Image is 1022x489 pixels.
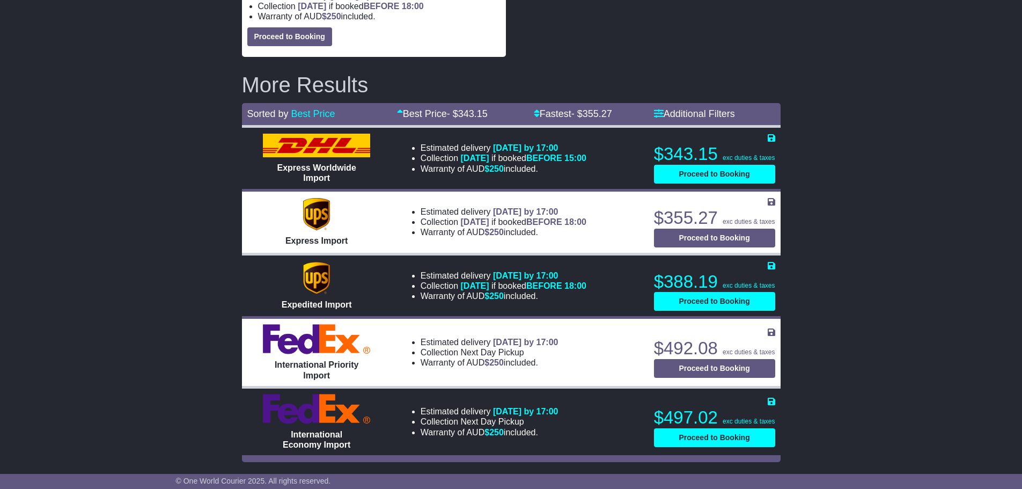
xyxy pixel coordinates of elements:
span: exc duties & taxes [723,282,775,289]
span: 250 [489,428,504,437]
span: 250 [489,164,504,173]
span: $ [484,164,504,173]
p: $355.27 [654,207,775,229]
span: exc duties & taxes [723,218,775,225]
span: [DATE] by 17:00 [493,271,558,280]
button: Proceed to Booking [654,292,775,311]
span: Expedited Import [282,300,352,309]
span: 343.15 [458,108,488,119]
span: International Economy Import [283,430,350,449]
span: [DATE] [298,2,326,11]
span: exc duties & taxes [723,154,775,162]
p: $497.02 [654,407,775,428]
span: 250 [489,291,504,301]
li: Collection [421,417,558,427]
span: BEFORE [526,281,562,290]
span: Next Day Pickup [461,417,524,426]
p: $492.08 [654,338,775,359]
li: Estimated delivery [421,143,586,153]
img: DHL: Express Worldwide Import [263,134,370,157]
a: Best Price- $343.15 [397,108,488,119]
span: if booked [461,281,586,290]
img: FedEx Express: International Economy Import [263,394,370,424]
span: 18:00 [402,2,424,11]
button: Proceed to Booking [247,27,332,46]
span: Sorted by [247,108,289,119]
span: $ [484,291,504,301]
li: Collection [258,1,501,11]
li: Estimated delivery [421,207,586,217]
span: Express Import [285,236,348,245]
span: [DATE] by 17:00 [493,143,558,152]
span: Express Worldwide Import [277,163,356,183]
a: Fastest- $355.27 [534,108,612,119]
li: Warranty of AUD included. [421,164,586,174]
img: FedEx Express: International Priority Import [263,324,370,354]
span: $ [484,358,504,367]
span: BEFORE [364,2,400,11]
li: Estimated delivery [421,337,558,347]
span: if booked [298,2,423,11]
span: - $ [447,108,488,119]
span: $ [322,12,341,21]
span: - $ [571,108,612,119]
span: 250 [327,12,341,21]
span: [DATE] by 17:00 [493,207,558,216]
span: 18:00 [564,217,586,227]
button: Proceed to Booking [654,428,775,447]
li: Collection [421,281,586,291]
span: exc duties & taxes [723,418,775,425]
span: $ [484,428,504,437]
span: $ [484,228,504,237]
span: if booked [461,154,586,163]
li: Estimated delivery [421,271,586,281]
li: Collection [421,347,558,357]
a: Additional Filters [654,108,735,119]
span: [DATE] [461,154,489,163]
span: 250 [489,358,504,367]
img: UPS (new): Expedited Import [303,262,330,294]
li: Warranty of AUD included. [421,427,558,437]
span: [DATE] by 17:00 [493,407,558,416]
span: BEFORE [526,217,562,227]
span: 18:00 [564,281,586,290]
span: 250 [489,228,504,237]
li: Warranty of AUD included. [421,227,586,237]
span: [DATE] by 17:00 [493,338,558,347]
li: Warranty of AUD included. [258,11,501,21]
span: BEFORE [526,154,562,163]
li: Collection [421,217,586,227]
li: Collection [421,153,586,163]
li: Estimated delivery [421,406,558,417]
img: UPS (new): Express Import [303,198,330,230]
span: [DATE] [461,217,489,227]
li: Warranty of AUD included. [421,291,586,301]
span: [DATE] [461,281,489,290]
button: Proceed to Booking [654,229,775,247]
p: $388.19 [654,271,775,293]
span: 355.27 [583,108,612,119]
span: 15:00 [564,154,586,163]
h2: More Results [242,73,781,97]
span: exc duties & taxes [723,348,775,356]
p: $343.15 [654,143,775,165]
span: International Priority Import [275,360,358,379]
button: Proceed to Booking [654,359,775,378]
span: if booked [461,217,586,227]
span: © One World Courier 2025. All rights reserved. [176,477,331,485]
li: Warranty of AUD included. [421,357,558,368]
button: Proceed to Booking [654,165,775,184]
span: Next Day Pickup [461,348,524,357]
a: Best Price [291,108,335,119]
